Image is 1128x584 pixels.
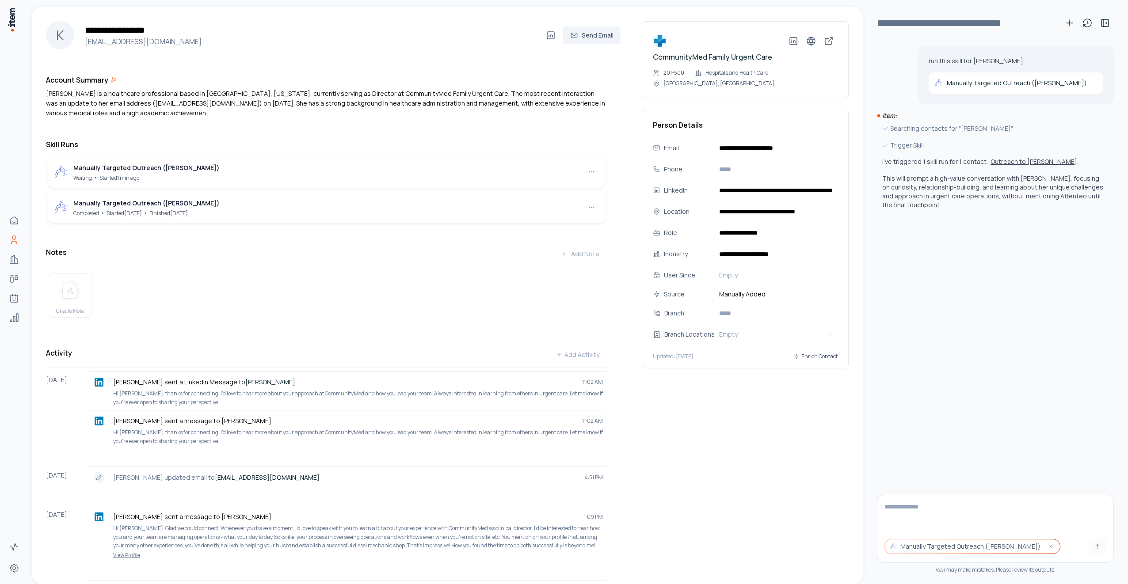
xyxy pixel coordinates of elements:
div: Manually Targeted Outreach ([PERSON_NAME]) [73,198,220,208]
div: [DATE] [46,506,88,562]
span: 4:51 PM [584,474,603,481]
div: may make mistakes. Please review its outputs. [877,566,1114,573]
a: Deals [5,270,23,288]
span: 11:02 AM [582,417,603,425]
a: Agents [5,289,23,307]
span: Finished [DATE] [149,209,188,217]
a: Analytics [5,309,23,326]
div: Branch [664,308,721,318]
img: linkedin logo [95,512,103,521]
button: View history [1078,14,1096,32]
img: linkedin logo [95,417,103,425]
p: This will prompt a high-value conversation with [PERSON_NAME], focusing on curiosity, relationshi... [882,174,1103,209]
div: Location [664,207,712,216]
a: Settings [5,559,23,577]
p: Hospitals and Health Care [705,69,768,76]
button: New conversation [1061,14,1078,32]
div: Email [664,143,712,153]
span: • [101,209,105,217]
a: View Profile [92,552,603,559]
strong: [EMAIL_ADDRESS][DOMAIN_NAME] [215,473,320,482]
button: Toggle sidebar [1096,14,1114,32]
button: Empty [716,268,838,282]
p: [PERSON_NAME] sent a message to [PERSON_NAME] [113,512,577,521]
a: Home [5,212,23,229]
div: Industry [664,249,712,259]
span: Manually Added [716,289,838,299]
div: [DATE] [46,371,88,449]
p: [GEOGRAPHIC_DATA], [GEOGRAPHIC_DATA] [663,80,774,87]
span: Started 1 min ago [99,174,139,182]
div: Source [664,289,712,299]
span: 11:02 AM [582,379,603,386]
i: item [935,566,946,573]
h3: Person Details [653,120,838,130]
div: Searching contacts for "[PERSON_NAME]" [882,124,1103,133]
a: Companies [5,250,23,268]
div: User Since [664,270,712,280]
p: 201-500 [663,69,684,76]
img: Item Brain Logo [7,7,16,32]
img: outbound [54,165,68,179]
p: [PERSON_NAME] updated email to [113,473,577,482]
div: [PERSON_NAME] is a healthcare professional based in [GEOGRAPHIC_DATA], [US_STATE], currently serv... [46,89,606,118]
h3: Account Summary [46,75,108,85]
span: Empty [719,271,738,280]
button: Enrich Contact [793,349,838,364]
button: Outreach to [PERSON_NAME] [991,157,1077,166]
p: run this skill for [PERSON_NAME] [929,57,1103,65]
div: LinkedIn [664,186,712,195]
div: K [46,21,74,49]
p: Hi [PERSON_NAME], thanks for connecting! I’d love to hear more about your approach at CommunityMe... [113,389,603,406]
div: Manually Targeted Outreach ([PERSON_NAME]) [73,163,220,173]
p: Hi [PERSON_NAME]. Glad we could connect! Whenever you have a moment, I'd love to speak with you t... [113,524,603,550]
button: Add Activity [549,346,606,364]
span: Create Note [56,307,84,315]
span: • [144,209,148,217]
p: I've triggered 1 skill run for 1 contact - . [882,157,1078,166]
div: Add Note [560,250,599,258]
span: 1:09 PM [584,513,603,520]
span: Waiting [73,174,92,182]
button: Manually Targeted Outreach ([PERSON_NAME]) [884,539,1060,554]
img: outbound [890,543,897,550]
img: Manually Targeted Outreach (Gabriel) [934,79,943,87]
h4: [EMAIL_ADDRESS][DOMAIN_NAME] [81,36,542,47]
a: CommunityMed Family Urgent Care [653,52,772,62]
button: create noteCreate Note [48,273,92,318]
img: create note [59,281,80,300]
div: Trigger Skill [882,140,1103,150]
img: outbound [54,200,68,214]
div: Role [664,228,712,238]
button: Send Email [563,27,621,44]
h3: Activity [46,348,72,358]
span: Completed [73,209,99,217]
a: [PERSON_NAME] [245,378,295,386]
p: Hi [PERSON_NAME], thanks for connecting! I’d love to hear more about your approach at CommunityMe... [113,428,603,445]
div: [DATE] [46,466,88,488]
h3: Skill Runs [46,139,606,150]
span: • [94,173,98,182]
p: [PERSON_NAME] sent a LinkedIn Message to [113,378,575,387]
img: CommunityMed Family Urgent Care [653,34,667,48]
a: Activity [5,538,23,556]
a: People [5,231,23,249]
a: Manually Targeted Outreach ([PERSON_NAME]) [929,72,1103,94]
i: item: [882,111,897,120]
h3: Notes [46,247,67,258]
button: Add Note [553,245,606,263]
img: linkedin logo [95,378,103,387]
div: Phone [664,164,712,174]
p: Updated: [DATE] [653,353,694,360]
p: [PERSON_NAME] sent a message to [PERSON_NAME] [113,417,575,425]
span: Started [DATE] [107,209,142,217]
span: Manually Targeted Outreach ([PERSON_NAME]) [900,542,1040,551]
div: Branch Locations [664,330,721,339]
